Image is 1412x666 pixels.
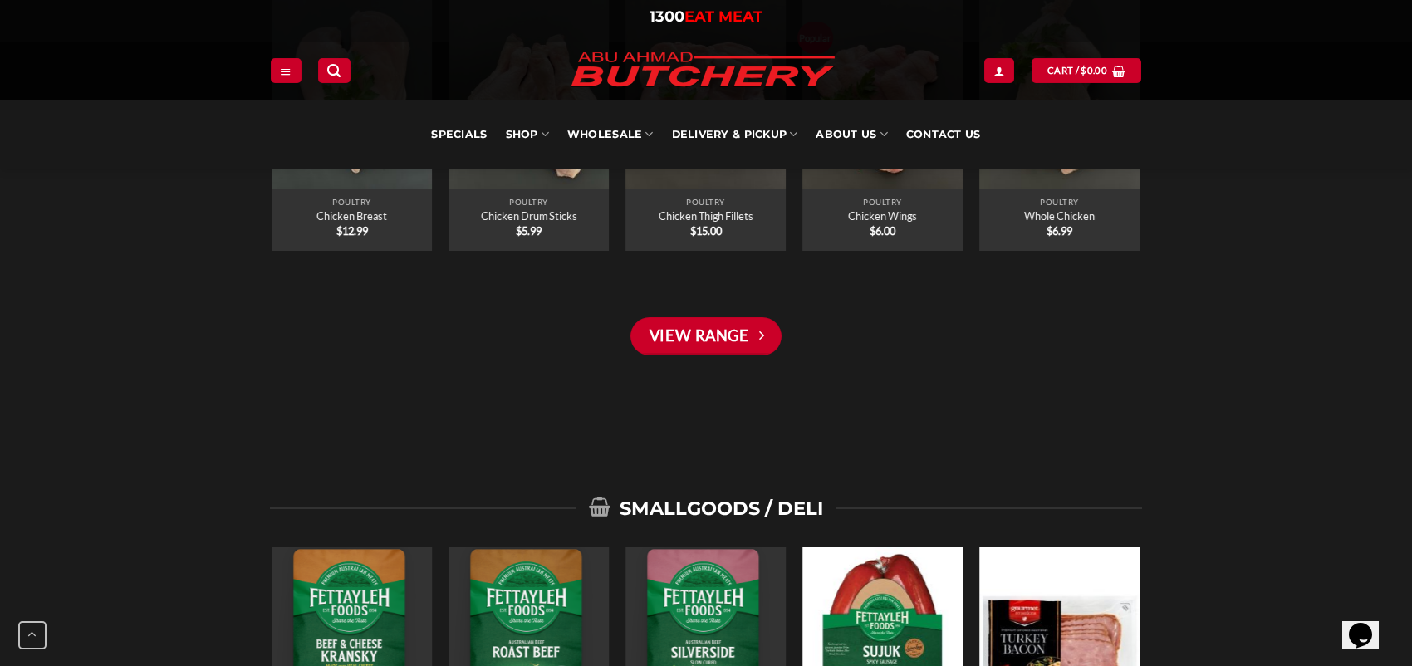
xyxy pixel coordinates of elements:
p: Poultry [280,197,424,206]
a: Whole Chicken [1024,209,1095,223]
a: Login [984,58,1014,82]
p: Poultry [457,197,601,206]
span: $ [690,223,696,237]
bdi: 6.00 [870,223,895,237]
p: Poultry [988,197,1131,206]
bdi: 12.99 [336,223,368,237]
p: Poultry [634,197,777,206]
img: Abu Ahmad Butchery [557,42,848,100]
a: About Us [816,100,887,169]
span: $ [870,223,875,237]
a: Chicken Drum Sticks [481,209,577,223]
iframe: chat widget [1342,600,1395,649]
a: Chicken Thigh Fillets [659,209,753,223]
bdi: 0.00 [1081,65,1107,76]
a: SHOP [506,100,549,169]
span: Cart / [1047,63,1107,78]
span: $ [1081,63,1086,78]
a: View Range [630,317,782,355]
bdi: 15.00 [690,223,722,237]
span: $ [336,223,342,237]
a: Delivery & Pickup [672,100,798,169]
a: Chicken Wings [848,209,917,223]
p: Poultry [811,197,954,206]
a: Wholesale [567,100,654,169]
span: smallgoods / deli [589,496,823,521]
span: $ [1047,223,1052,237]
span: 1300 [650,7,684,26]
a: Chicken Breast [316,209,387,223]
a: View cart [1032,58,1141,82]
a: Specials [431,100,487,169]
a: Search [318,58,350,82]
bdi: 5.99 [516,223,542,237]
a: 1300EAT MEAT [650,7,762,26]
bdi: 6.99 [1047,223,1072,237]
span: EAT MEAT [684,7,762,26]
button: Go to top [18,621,47,649]
a: Menu [271,58,301,82]
a: Contact Us [906,100,981,169]
span: $ [516,223,522,237]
